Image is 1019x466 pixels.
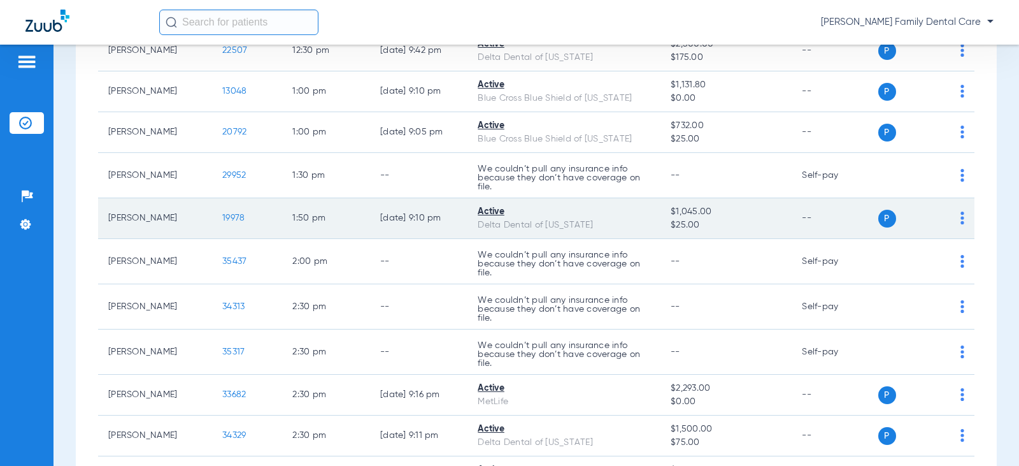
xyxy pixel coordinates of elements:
span: 20792 [222,127,246,136]
td: [PERSON_NAME] [98,153,212,198]
span: P [878,124,896,142]
td: -- [792,416,878,456]
span: 13048 [222,87,246,96]
td: -- [370,239,467,284]
div: Active [478,382,650,395]
span: $0.00 [671,395,781,409]
img: hamburger-icon [17,54,37,69]
span: $1,045.00 [671,205,781,219]
span: 33682 [222,390,246,399]
span: -- [671,257,680,266]
p: We couldn’t pull any insurance info because they don’t have coverage on file. [478,341,650,368]
td: -- [792,71,878,112]
span: $75.00 [671,436,781,449]
span: -- [671,171,680,180]
span: $1,131.80 [671,78,781,92]
span: [PERSON_NAME] Family Dental Care [821,16,994,29]
div: Active [478,205,650,219]
img: group-dot-blue.svg [960,169,964,182]
img: group-dot-blue.svg [960,255,964,268]
td: -- [792,112,878,153]
td: [DATE] 9:11 PM [370,416,467,456]
td: -- [792,31,878,71]
span: 34313 [222,302,245,311]
div: Blue Cross Blue Shield of [US_STATE] [478,133,650,146]
td: [DATE] 9:42 PM [370,31,467,71]
td: Self-pay [792,284,878,330]
td: 2:30 PM [282,416,370,456]
img: group-dot-blue.svg [960,429,964,442]
span: P [878,427,896,445]
span: 19978 [222,214,245,222]
span: P [878,386,896,404]
span: $1,500.00 [671,423,781,436]
img: Zuub Logo [25,10,69,32]
div: Delta Dental of [US_STATE] [478,219,650,232]
td: 2:30 PM [282,284,370,330]
span: 35317 [222,347,245,356]
span: 22507 [222,46,247,55]
td: [PERSON_NAME] [98,31,212,71]
td: -- [370,330,467,375]
img: group-dot-blue.svg [960,388,964,401]
span: -- [671,302,680,311]
div: Active [478,78,650,92]
td: 1:50 PM [282,198,370,239]
span: 29952 [222,171,246,180]
input: Search for patients [159,10,318,35]
div: Delta Dental of [US_STATE] [478,51,650,64]
td: Self-pay [792,153,878,198]
img: group-dot-blue.svg [960,126,964,138]
td: 1:00 PM [282,71,370,112]
span: -- [671,347,680,356]
td: 12:30 PM [282,31,370,71]
td: [PERSON_NAME] [98,198,212,239]
div: Delta Dental of [US_STATE] [478,436,650,449]
span: $2,293.00 [671,382,781,395]
td: [PERSON_NAME] [98,330,212,375]
td: [DATE] 9:05 PM [370,112,467,153]
div: Blue Cross Blue Shield of [US_STATE] [478,92,650,105]
td: 2:30 PM [282,330,370,375]
span: P [878,210,896,228]
td: [PERSON_NAME] [98,284,212,330]
img: group-dot-blue.svg [960,346,964,358]
td: [PERSON_NAME] [98,239,212,284]
span: 34329 [222,431,246,440]
span: 35437 [222,257,246,266]
td: 2:30 PM [282,375,370,416]
td: 1:30 PM [282,153,370,198]
p: We couldn’t pull any insurance info because they don’t have coverage on file. [478,164,650,191]
td: [PERSON_NAME] [98,71,212,112]
span: $25.00 [671,133,781,146]
img: group-dot-blue.svg [960,212,964,224]
td: -- [370,153,467,198]
span: P [878,42,896,60]
p: We couldn’t pull any insurance info because they don’t have coverage on file. [478,251,650,277]
div: Active [478,423,650,436]
div: Active [478,119,650,133]
td: Self-pay [792,239,878,284]
td: [PERSON_NAME] [98,416,212,456]
td: 1:00 PM [282,112,370,153]
span: $175.00 [671,51,781,64]
img: group-dot-blue.svg [960,300,964,313]
img: Search Icon [166,17,177,28]
td: [PERSON_NAME] [98,112,212,153]
span: $732.00 [671,119,781,133]
td: [DATE] 9:10 PM [370,71,467,112]
td: -- [370,284,467,330]
td: [DATE] 9:10 PM [370,198,467,239]
td: -- [792,375,878,416]
td: -- [792,198,878,239]
td: 2:00 PM [282,239,370,284]
td: [PERSON_NAME] [98,375,212,416]
span: P [878,83,896,101]
p: We couldn’t pull any insurance info because they don’t have coverage on file. [478,296,650,323]
img: group-dot-blue.svg [960,44,964,57]
span: $0.00 [671,92,781,105]
div: MetLife [478,395,650,409]
img: group-dot-blue.svg [960,85,964,98]
span: $25.00 [671,219,781,232]
td: [DATE] 9:16 PM [370,375,467,416]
